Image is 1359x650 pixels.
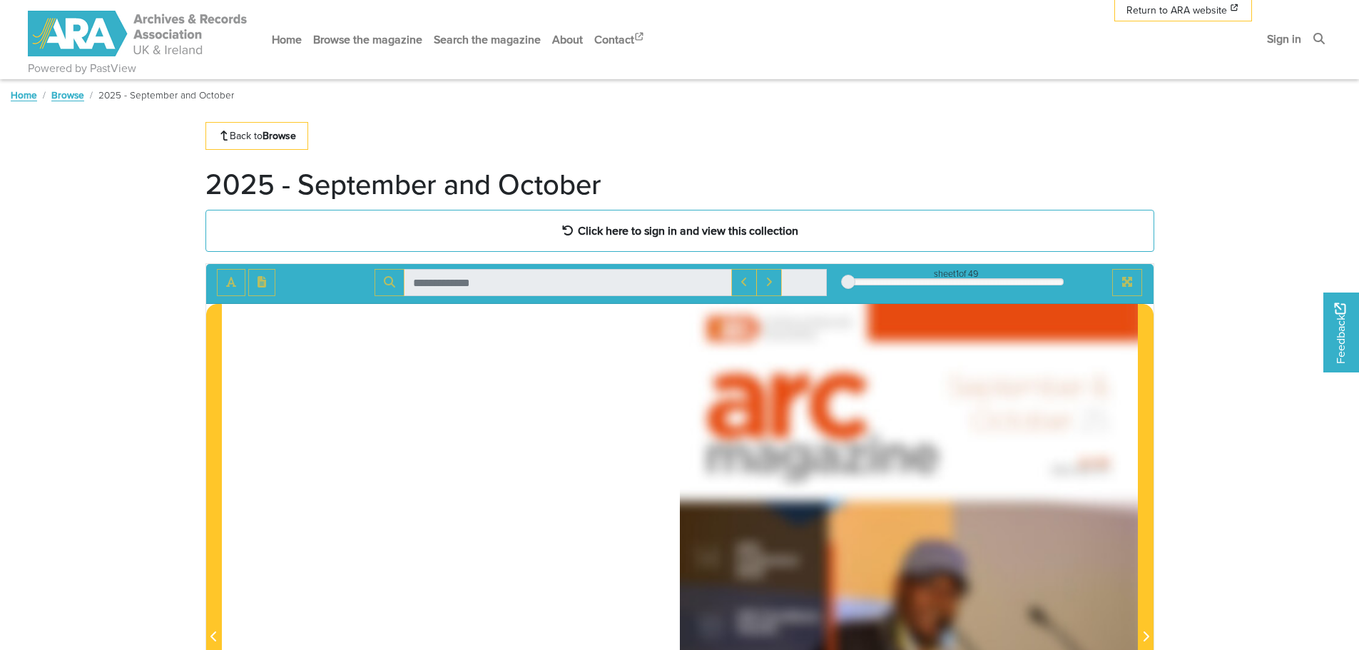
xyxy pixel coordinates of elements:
[404,269,732,296] input: Search for
[956,267,959,280] span: 1
[546,21,589,59] a: About
[98,88,234,102] span: 2025 - September and October
[848,267,1064,280] div: sheet of 49
[731,269,757,296] button: Previous Match
[1323,293,1359,372] a: Would you like to provide feedback?
[51,88,84,102] a: Browse
[1126,3,1227,18] span: Return to ARA website
[205,122,309,150] a: Back toBrowse
[375,269,404,296] button: Search
[205,210,1154,252] a: Click here to sign in and view this collection
[266,21,307,59] a: Home
[248,269,275,296] button: Open transcription window
[28,60,136,77] a: Powered by PastView
[28,3,249,65] a: ARA - ARC Magazine | Powered by PastView logo
[205,167,601,201] h1: 2025 - September and October
[1332,303,1349,363] span: Feedback
[28,11,249,56] img: ARA - ARC Magazine | Powered by PastView
[263,128,296,143] strong: Browse
[217,269,245,296] button: Toggle text selection (Alt+T)
[756,269,782,296] button: Next Match
[428,21,546,59] a: Search the magazine
[11,88,37,102] a: Home
[1112,269,1142,296] button: Full screen mode
[307,21,428,59] a: Browse the magazine
[589,21,651,59] a: Contact
[1261,20,1307,58] a: Sign in
[578,223,798,238] strong: Click here to sign in and view this collection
